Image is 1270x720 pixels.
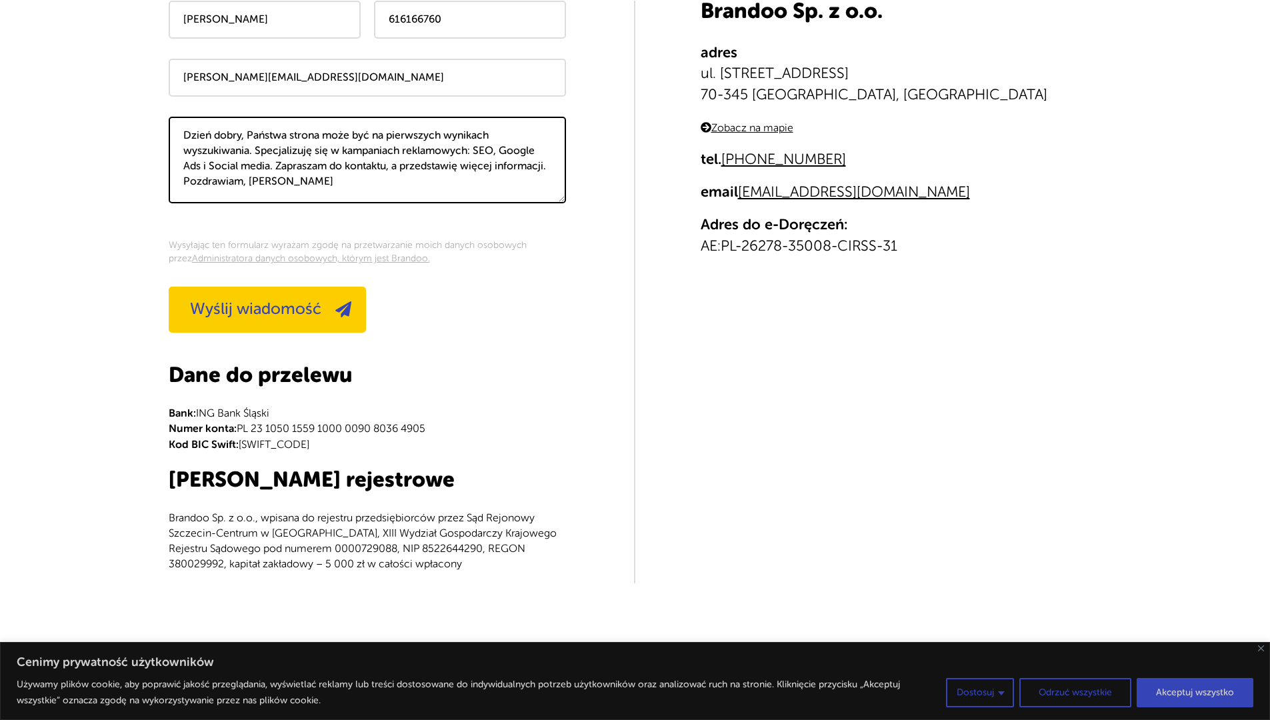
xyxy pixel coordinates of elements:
[701,122,793,134] a: Zobacz na mapie
[701,42,1102,107] p: ul. [STREET_ADDRESS] 70-345 [GEOGRAPHIC_DATA], [GEOGRAPHIC_DATA]
[169,287,366,333] button: Wyślij wiadomość
[721,151,846,167] a: [PHONE_NUMBER]
[17,677,936,709] p: Używamy plików cookie, aby poprawić jakość przeglądania, wyświetlać reklamy lub treści dostosowan...
[17,654,1253,670] p: Cenimy prywatność użytkowników
[701,216,847,233] strong: Adres do e-Doręczeń:
[169,511,566,573] p: Brandoo Sp. z o.o., wpisana do rejestru przedsiębiorców przez Sąd Rejonowy Szczecin-Centrum w [GE...
[169,59,566,97] input: Adres email
[1137,678,1253,707] button: Akceptuj wszystko
[169,365,566,386] h3: Dane do przelewu
[374,1,566,39] input: Numer kontaktowy
[190,300,321,318] span: Wyślij wiadomość
[169,406,566,453] p: ING Bank Śląski PL 23 1050 1559 1000 0090 8036 4905 [SWIFT_CODE]
[169,469,566,491] h3: [PERSON_NAME] rejestrowe
[169,407,196,419] strong: Bank:
[701,44,737,61] strong: adres
[701,214,1102,257] p: AE:PL-26278-35008-CIRSS-31
[169,239,566,266] p: Wysyłając ten formularz wyrażam zgodę na przetwarzanie moich danych osobowych przez
[1019,678,1131,707] button: Odrzuć wszystkie
[701,151,721,167] strong: tel.
[946,678,1014,707] button: Dostosuj
[192,253,430,263] a: Administratora danych osobowych, którym jest Brandoo.
[701,1,1102,22] h3: Brandoo Sp. z o.o.
[169,439,239,451] strong: Kod BIC Swift:
[169,423,237,435] strong: Numer konta:
[738,184,970,200] a: [EMAIL_ADDRESS][DOMAIN_NAME]
[169,1,361,39] input: Imię, nazwisko
[1258,645,1264,651] img: Close
[1258,645,1264,651] button: Blisko
[701,183,738,200] strong: email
